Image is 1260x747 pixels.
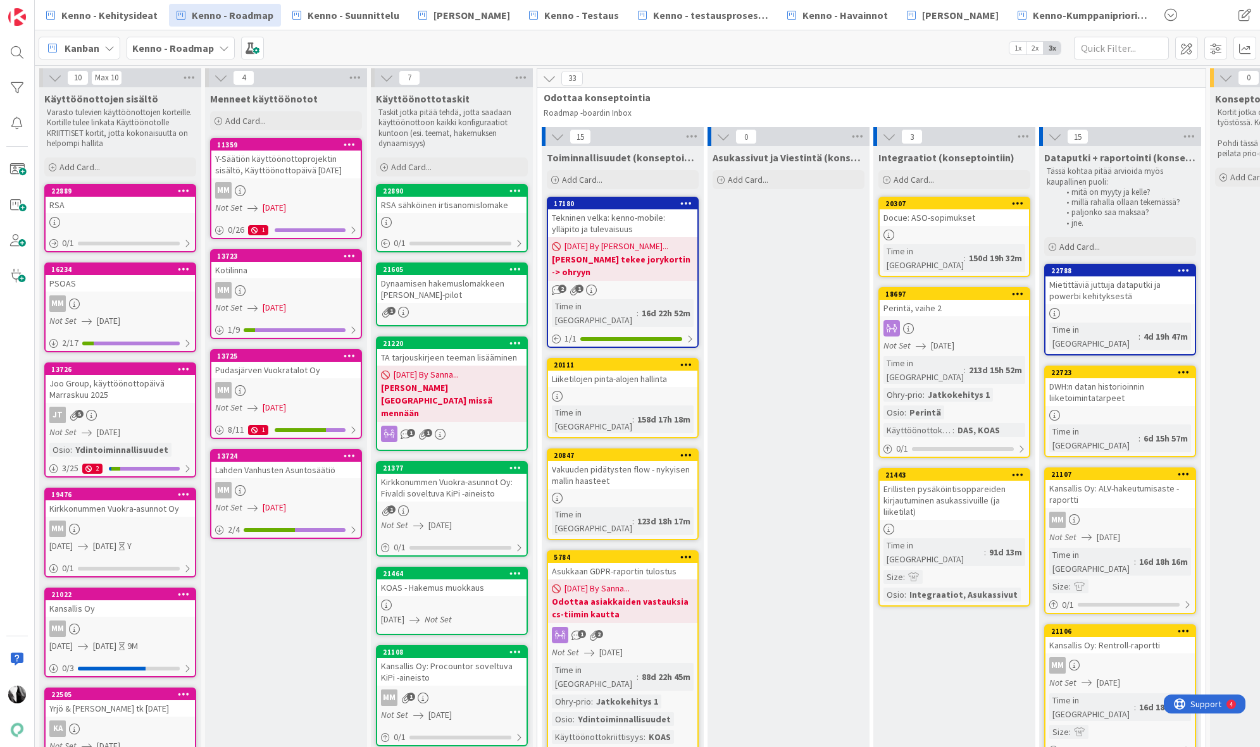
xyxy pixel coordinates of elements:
[263,401,286,414] span: [DATE]
[215,182,232,199] div: MM
[548,461,697,489] div: Vakuuden pidätysten flow - nykyisen mallin haasteet
[964,363,966,377] span: :
[904,405,906,419] span: :
[211,262,361,278] div: Kotilinna
[923,388,925,402] span: :
[169,4,281,27] a: Kenno - Roadmap
[1049,424,1138,452] div: Time in [GEOGRAPHIC_DATA]
[548,331,697,347] div: 1/1
[954,423,1003,437] div: DAS, KOAS
[211,139,361,151] div: 11359
[387,505,396,514] span: 1
[883,538,984,566] div: Time in [GEOGRAPHIC_DATA]
[376,645,528,746] a: 21108Kansallis Oy: Procountor soveltuva KiPi -aineistoMMNot Set[DATE]0/1
[215,382,232,398] div: MM
[49,407,66,423] div: JT
[49,540,73,553] span: [DATE]
[552,253,694,278] b: [PERSON_NAME] tekee jorykortin -> ohryyn
[1044,467,1196,614] a: 21107Kansallis Oy: ALV-hakeutumisaste -raporttiMMNot Set[DATE]Time in [GEOGRAPHIC_DATA]:16d 18h 1...
[44,262,196,352] a: 16234PSOASMMNot Set[DATE]2/17
[1140,330,1191,343] div: 4d 19h 47m
[894,174,934,185] span: Add Card...
[46,600,195,617] div: Kansallis Oy
[1097,531,1120,544] span: [DATE]
[544,8,619,23] span: Kenno - Testaus
[1045,367,1195,406] div: 22723DWH:n datan historioinnin liiketoimintatarpeet
[883,356,964,384] div: Time in [GEOGRAPHIC_DATA]
[521,4,627,27] a: Kenno - Testaus
[952,423,954,437] span: :
[880,288,1029,316] div: 18697Perintä, vaihe 2
[1045,512,1195,528] div: MM
[70,443,72,457] span: :
[383,265,527,274] div: 21605
[377,349,527,366] div: TA tarjouskirjeen teeman lisääminen
[1051,368,1195,377] div: 22723
[394,541,406,554] span: 0 / 1
[548,450,697,489] div: 20847Vakuuden pidätysten flow - nykyisen mallin haasteet
[44,588,196,677] a: 21022Kansallis OyMM[DATE][DATE]9M0/3
[780,4,895,27] a: Kenno - Havainnot
[215,402,242,413] i: Not Set
[377,462,527,502] div: 21377Kirkkonummen Vuokra-asunnot Oy: Fivaldi soveltuva KiPi -aineisto
[1140,431,1191,445] div: 6d 15h 57m
[922,8,999,23] span: [PERSON_NAME]
[1045,469,1195,480] div: 21107
[1044,264,1196,355] a: 22788Mietittäviä juttuja dataputki ja powerbi kehityksestäTime in [GEOGRAPHIC_DATA]:4d 19h 47m
[1049,579,1069,593] div: Size
[377,568,527,579] div: 21464
[215,202,242,213] i: Not Set
[904,588,906,602] span: :
[377,235,527,251] div: 0/1
[62,237,74,250] span: 0 / 1
[548,209,697,237] div: Tekninen velka: kenno-mobile: ylläpito ja tulevaisuus
[632,514,634,528] span: :
[554,199,697,208] div: 17180
[46,489,195,500] div: 19476
[552,595,694,620] b: Odottaa asiakkaiden vastauksia cs-tiimin kautta
[377,275,527,303] div: Dynaamisen hakemuslomakkeen [PERSON_NAME]-pilot
[228,323,240,336] span: 1 / 9
[211,151,361,178] div: Y-Säätiön käyttöönottoprojektin sisältö, Käyttöönottopäivä [DATE]
[211,450,361,478] div: 13724Lahden Vanhusten Asuntosäätiö
[377,185,527,197] div: 22890
[407,429,415,437] span: 1
[377,185,527,213] div: 22890RSA sähköinen irtisanomislomake
[547,448,699,540] a: 20847Vakuuden pidätysten flow - nykyisen mallin haasteetTime in [GEOGRAPHIC_DATA]:123d 18h 17m
[46,620,195,637] div: MM
[61,8,158,23] span: Kenno - Kehitysideat
[211,139,361,178] div: 11359Y-Säätiön käyttöönottoprojektin sisältö, Käyttöönottopäivä [DATE]
[66,5,69,15] div: 4
[46,185,195,197] div: 22889
[548,371,697,387] div: Liiketilojen pinta-alojen hallinta
[381,381,523,419] b: [PERSON_NAME] [GEOGRAPHIC_DATA] missä mennään
[1049,548,1134,576] div: Time in [GEOGRAPHIC_DATA]
[1045,480,1195,508] div: Kansallis Oy: ALV-hakeutumisaste -raportti
[565,582,630,595] span: [DATE] By Sanna...
[46,589,195,600] div: 21022
[211,522,361,538] div: 2/4
[215,282,232,299] div: MM
[552,646,579,658] i: Not Set
[93,639,116,653] span: [DATE]
[885,199,1029,208] div: 20307
[217,452,361,460] div: 13724
[62,462,78,475] span: 3 / 25
[1045,469,1195,508] div: 21107Kansallis Oy: ALV-hakeutumisaste -raportti
[377,264,527,303] div: 21605Dynaamisen hakemuslomakkeen [PERSON_NAME]-pilot
[46,264,195,275] div: 16234
[377,646,527,686] div: 21108Kansallis Oy: Procountor soveltuva KiPi -aineisto
[51,187,195,195] div: 22889
[425,614,452,625] i: Not Set
[210,349,362,439] a: 13725Pudasjärven Vuokratalot OyMMNot Set[DATE]8/111
[377,197,527,213] div: RSA sähköinen irtisanomislomake
[376,262,528,326] a: 21605Dynaamisen hakemuslomakkeen [PERSON_NAME]-pilot
[383,339,527,348] div: 21220
[377,264,527,275] div: 21605
[548,552,697,563] div: 5784
[880,198,1029,226] div: 20307Docue: ASO-sopimukset
[1051,266,1195,275] div: 22788
[883,570,903,584] div: Size
[1062,598,1074,612] span: 0 / 1
[880,469,1029,520] div: 21443Erillisten pysäköintisoppareiden kirjautuminen asukassivuille (ja liiketilat)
